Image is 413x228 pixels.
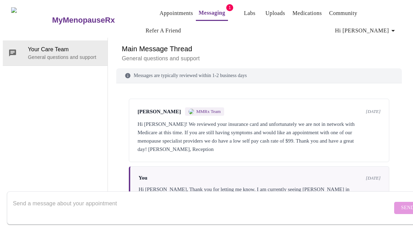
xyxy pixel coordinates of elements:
[52,16,115,25] h3: MyMenopauseRx
[160,8,193,18] a: Appointments
[366,175,381,181] span: [DATE]
[143,24,184,38] button: Refer a Friend
[196,6,228,21] button: Messaging
[265,8,285,18] a: Uploads
[138,120,381,153] div: Hi [PERSON_NAME]! We reviewed your insurance card and unfortunately we are not in network with Me...
[335,26,397,36] span: Hi [PERSON_NAME]
[189,109,194,114] img: MMRX
[366,109,381,114] span: [DATE]
[11,7,51,33] img: MyMenopauseRx Logo
[138,109,181,115] span: [PERSON_NAME]
[51,8,143,32] a: MyMenopauseRx
[13,197,392,219] textarea: Send a message about your appointment
[146,26,181,36] a: Refer a Friend
[329,8,357,18] a: Community
[290,6,325,20] button: Medications
[116,68,402,83] div: Messages are typically reviewed within 1-2 business days
[199,8,225,18] a: Messaging
[28,45,102,54] span: Your Care Team
[244,8,256,18] a: Labs
[326,6,360,20] button: Community
[293,8,322,18] a: Medications
[122,43,396,54] h6: Main Message Thread
[196,109,221,114] span: MMRx Team
[122,54,396,63] p: General questions and support
[332,24,400,38] button: Hi [PERSON_NAME]
[139,175,147,181] span: You
[238,6,261,20] button: Labs
[263,6,288,20] button: Uploads
[226,4,233,11] span: 1
[28,54,102,61] p: General questions and support
[157,6,196,20] button: Appointments
[3,40,108,66] div: Your Care TeamGeneral questions and support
